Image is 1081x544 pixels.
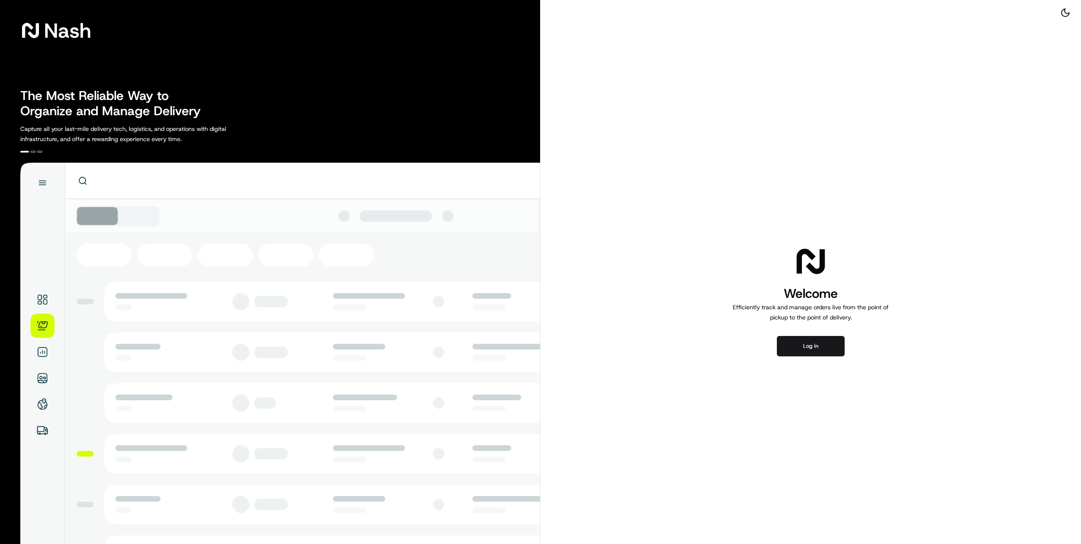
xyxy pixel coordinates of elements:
h2: The Most Reliable Way to Organize and Manage Delivery [20,88,210,119]
p: Capture all your last-mile delivery tech, logistics, and operations with digital infrastructure, ... [20,124,264,144]
p: Efficiently track and manage orders live from the point of pickup to the point of delivery. [729,302,892,322]
button: Log in [777,336,845,356]
span: Nash [44,22,91,39]
h1: Welcome [729,285,892,302]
